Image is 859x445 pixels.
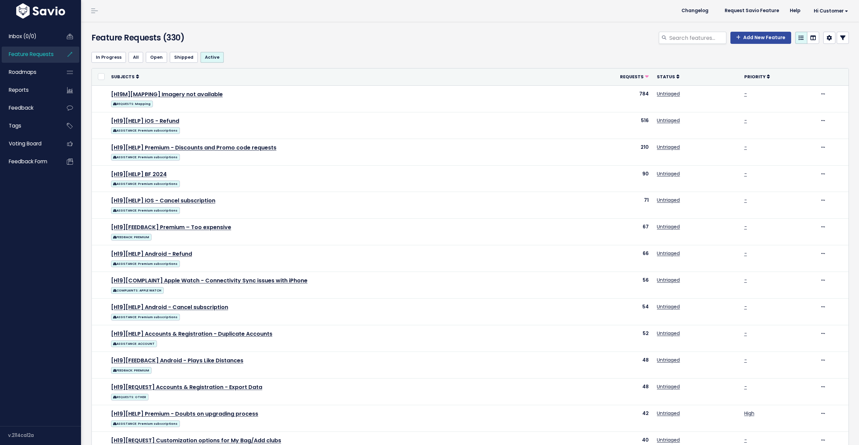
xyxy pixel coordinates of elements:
a: - [744,383,747,390]
a: Hi Customer [806,6,854,16]
span: ASSISTANCE: Premium subscriptions [111,260,180,267]
a: [H19][HELP] Premium - Discounts and Promo code requests [111,144,276,151]
a: ASSISTANCE: Premium subscriptions [111,206,180,214]
td: 52 [570,325,653,352]
a: - [744,277,747,283]
a: Untriaged [657,357,680,363]
a: [H19][HELP] Premium - Doubts on upgrading process [111,410,258,418]
span: FEEDBACK: PREMIUM [111,234,152,241]
a: Untriaged [657,144,680,150]
a: ASSISTANCE: Premium subscriptions [111,126,180,134]
a: [H19][REQUEST] Customization options for My Bag/Add clubs [111,437,281,444]
a: Untriaged [657,277,680,283]
a: REQUESTS: OTHER [111,392,149,401]
a: In Progress [91,52,126,63]
span: Reports [9,86,29,93]
td: 56 [570,272,653,299]
a: COMPLAINTS: APPLE WATCH [111,286,164,294]
a: Help [784,6,806,16]
a: [H19][HELP] iOS - Refund [111,117,179,125]
span: ASSISTANCE: Premium subscriptions [111,127,180,134]
span: ASSISTANCE: Premium subscriptions [111,314,180,321]
span: Requests [620,74,644,80]
span: ASSISTANCE: Premium subscriptions [111,180,180,187]
td: 48 [570,352,653,379]
a: Untriaged [657,437,680,443]
a: Untriaged [657,170,680,177]
a: Reports [2,82,56,98]
td: 67 [570,219,653,245]
a: - [744,357,747,363]
a: Status [657,73,679,80]
a: Untriaged [657,250,680,257]
a: - [744,117,747,124]
a: Untriaged [657,330,680,337]
div: v.2114ca12a [8,426,81,444]
ul: Filter feature requests [91,52,849,63]
span: Priority [744,74,766,80]
span: Tags [9,122,21,129]
a: Untriaged [657,410,680,417]
a: Roadmaps [2,64,56,80]
td: 516 [570,112,653,139]
a: Untriaged [657,383,680,390]
span: Feature Requests [9,51,54,58]
span: Hi Customer [814,8,848,13]
a: Untriaged [657,223,680,230]
span: Status [657,74,675,80]
a: FEEDBACK: PREMIUM [111,366,152,374]
td: 42 [570,405,653,432]
span: REQUESTS: Mapping [111,101,153,107]
span: COMPLAINTS: APPLE WATCH [111,287,164,294]
span: ASSISTANCE: ACCOUNT [111,340,157,347]
a: [H19][COMPLAINT] Apple Watch - Connectivity Sync issues with iPhone [111,277,307,284]
a: Request Savio Feature [719,6,784,16]
a: - [744,144,747,150]
a: ASSISTANCE: ACCOUNT [111,339,157,347]
a: Requests [620,73,649,80]
a: ASSISTANCE: Premium subscriptions [111,312,180,321]
td: 66 [570,245,653,272]
input: Search features... [669,32,726,44]
span: Roadmaps [9,68,36,76]
span: Inbox (0/0) [9,33,36,40]
span: Feedback [9,104,33,111]
a: [H19M][MAPPING] Imagery not available [111,90,223,98]
a: Tags [2,118,56,134]
a: - [744,303,747,310]
a: ASSISTANCE: Premium subscriptions [111,179,180,188]
td: 48 [570,379,653,405]
span: FEEDBACK: PREMIUM [111,367,152,374]
span: ASSISTANCE: Premium subscriptions [111,154,180,161]
a: - [744,250,747,257]
a: ASSISTANCE: Premium subscriptions [111,152,180,161]
a: High [744,410,754,417]
td: 210 [570,139,653,165]
a: Feature Requests [2,47,56,62]
span: Feedback form [9,158,47,165]
a: FEEDBACK: PREMIUM [111,232,152,241]
a: [H19][HELP] iOS - Cancel subscription [111,197,215,204]
h4: Feature Requests (330) [91,32,337,44]
td: 71 [570,192,653,219]
a: [H19][HELP] Accounts & Registration - Duplicate Accounts [111,330,272,338]
td: 54 [570,299,653,325]
a: [H19][FEEDBACK] Premium – Too expensive [111,223,231,231]
a: Untriaged [657,90,680,97]
a: - [744,330,747,337]
a: Untriaged [657,197,680,203]
a: Untriaged [657,117,680,124]
a: - [744,170,747,177]
a: ASSISTANCE: Premium subscriptions [111,259,180,268]
a: Inbox (0/0) [2,29,56,44]
a: Open [146,52,167,63]
a: [H19][HELP] Android - Cancel subscription [111,303,228,311]
img: logo-white.9d6f32f41409.svg [15,3,67,19]
a: Untriaged [657,303,680,310]
span: ASSISTANCE: Premium subscriptions [111,207,180,214]
span: Changelog [681,8,708,13]
span: ASSISTANCE: Premium subscriptions [111,420,180,427]
a: All [129,52,143,63]
td: 784 [570,85,653,112]
a: Feedback [2,100,56,116]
